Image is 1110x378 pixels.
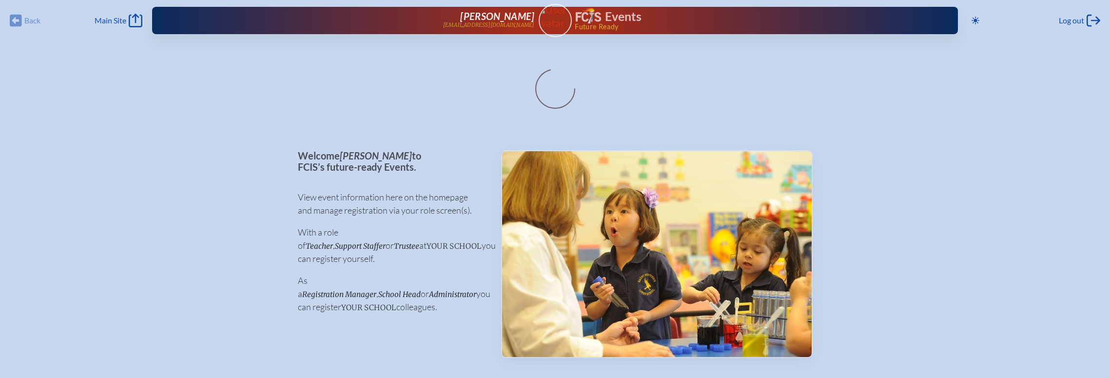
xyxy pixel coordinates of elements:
p: As a , or you can register colleagues. [298,274,486,314]
p: [EMAIL_ADDRESS][DOMAIN_NAME] [443,22,535,28]
span: Administrator [429,290,476,299]
span: [PERSON_NAME] [340,150,412,161]
p: With a role of , or at you can register yourself. [298,226,486,265]
span: Log out [1059,16,1084,25]
span: Main Site [95,16,126,25]
span: Teacher [306,241,333,251]
span: School Head [378,290,421,299]
span: Support Staffer [335,241,386,251]
div: FCIS Events — Future ready [576,8,927,30]
a: [PERSON_NAME][EMAIL_ADDRESS][DOMAIN_NAME] [183,11,535,30]
p: View event information here on the homepage and manage registration via your role screen(s). [298,191,486,217]
p: Welcome to FCIS’s future-ready Events. [298,150,486,172]
img: Events [502,151,812,357]
a: Main Site [95,14,142,27]
a: User Avatar [539,4,572,37]
span: Trustee [394,241,419,251]
img: User Avatar [534,3,576,29]
span: your school [341,303,396,312]
span: Registration Manager [302,290,376,299]
span: Future Ready [575,23,927,30]
span: [PERSON_NAME] [460,10,534,22]
span: your school [427,241,482,251]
